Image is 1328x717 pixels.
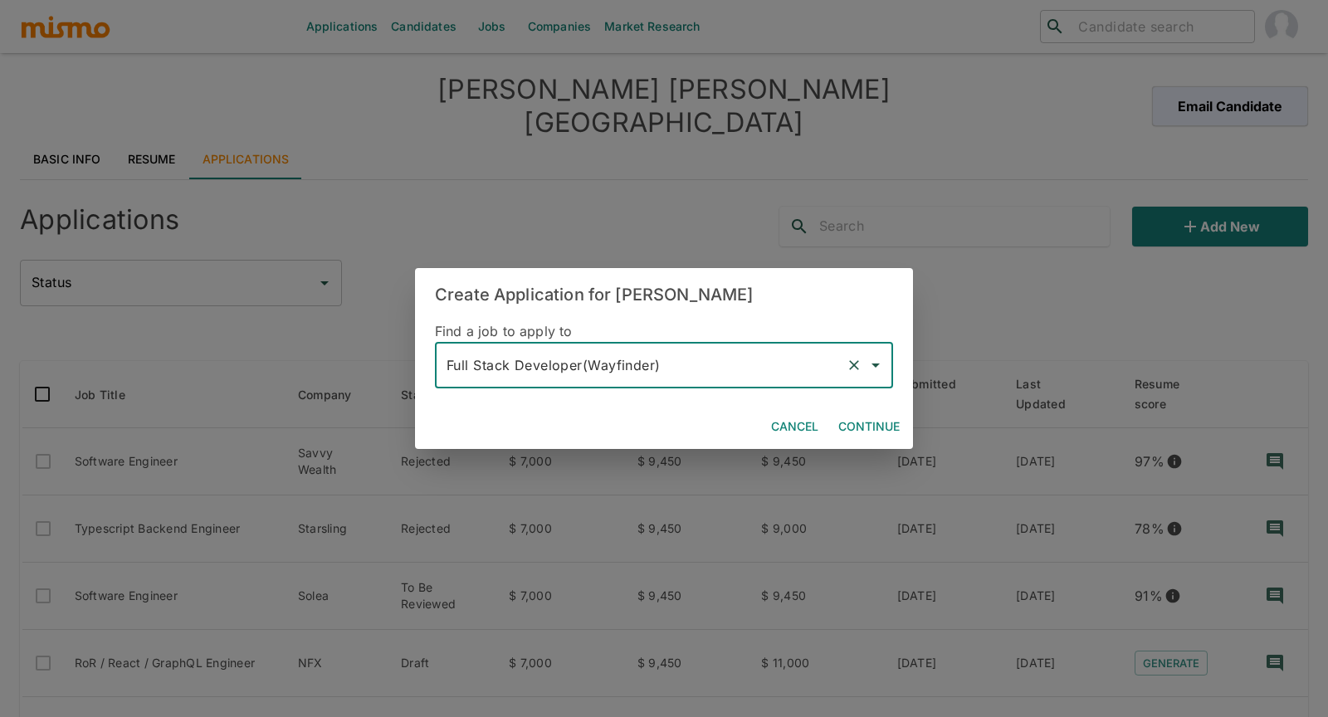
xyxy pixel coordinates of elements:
button: Open [864,354,887,377]
button: Clear [842,354,866,377]
button: Continue [832,412,906,442]
button: Cancel [764,412,825,442]
span: Find a job to apply to [435,323,572,339]
h2: Create Application for [PERSON_NAME] [415,268,913,321]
